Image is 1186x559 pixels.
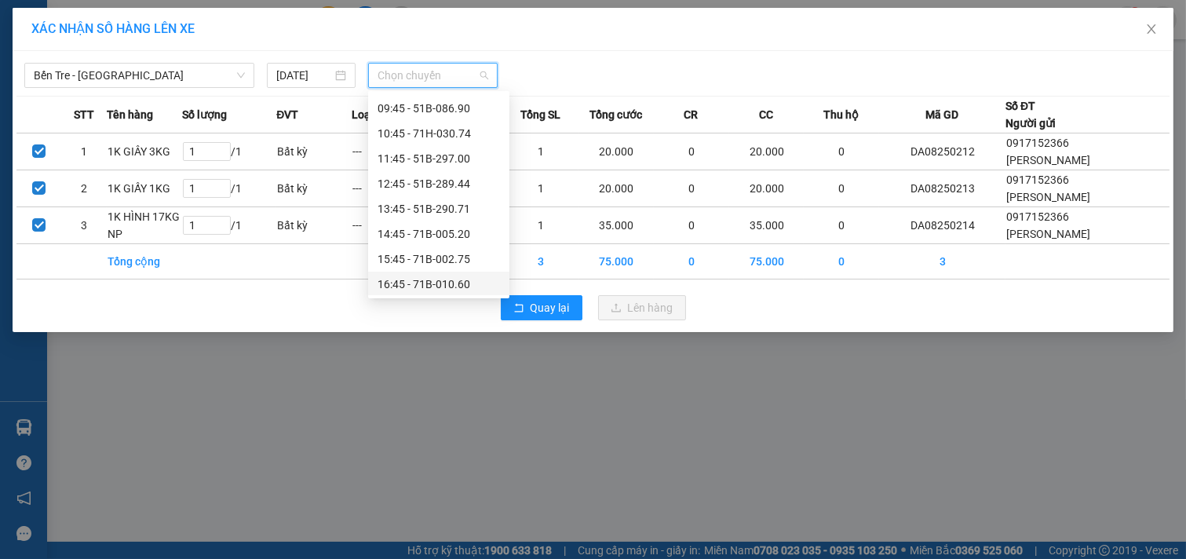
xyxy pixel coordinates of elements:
td: 0 [654,133,729,170]
td: 75.000 [578,244,654,279]
td: / 1 [182,133,277,170]
div: 09:45 - 51B-086.90 [378,100,500,117]
div: 11:45 - 51B-297.00 [378,150,500,167]
span: 0917152366 [1006,210,1069,223]
td: Bất kỳ [276,133,352,170]
div: 12:45 - 51B-289.44 [378,175,500,192]
td: 0 [654,170,729,207]
button: rollbackQuay lại [501,295,582,320]
td: 3 [61,207,106,244]
td: 1 [61,133,106,170]
button: uploadLên hàng [598,295,686,320]
span: Tổng cước [589,106,642,123]
td: 1K GIẤY 1KG [107,170,182,207]
td: 1K HÌNH 17KG NP [107,207,182,244]
span: ĐVT [276,106,298,123]
td: 0 [804,170,879,207]
span: Thu hộ [823,106,859,123]
span: close [1145,23,1158,35]
input: 14/08/2025 [276,67,332,84]
div: 16:45 - 71B-010.60 [378,276,500,293]
td: 20.000 [578,133,654,170]
span: Bến Tre - Sài Gòn [34,64,245,87]
span: Tổng SL [520,106,560,123]
td: 1 [503,133,578,170]
div: Trạm Đông Á [13,13,139,32]
div: 13:45 - 51B-290.71 [378,200,500,217]
div: NGÂN PHỤNG [150,49,317,68]
td: 0 [804,133,879,170]
span: Chọn chuyến [378,64,488,87]
span: [PERSON_NAME] [1006,191,1090,203]
td: 20.000 [729,170,805,207]
td: 3 [503,244,578,279]
div: [PERSON_NAME] [13,32,139,51]
td: 0 [804,244,879,279]
td: 0 [654,244,729,279]
td: 0 [654,207,729,244]
span: rollback [513,302,524,315]
div: 14:45 - 71B-005.20 [378,225,500,243]
span: 0917152366 [1006,174,1069,186]
span: XÁC NHẬN SỐ HÀNG LÊN XE [31,21,195,36]
td: Bất kỳ [276,170,352,207]
td: DA08250214 [879,207,1005,244]
td: 3 [879,244,1005,279]
td: 75.000 [729,244,805,279]
div: [GEOGRAPHIC_DATA] [150,13,317,49]
td: / 1 [182,207,277,244]
span: 0917152366 [1006,137,1069,149]
td: DA08250213 [879,170,1005,207]
td: 0 [804,207,879,244]
td: Bất kỳ [276,207,352,244]
span: Số lượng [182,106,227,123]
button: Close [1129,8,1173,52]
span: CR [684,106,698,123]
td: --- [352,133,427,170]
span: [PERSON_NAME] [1006,154,1090,166]
td: 20.000 [729,133,805,170]
span: Nhận: [150,13,188,30]
span: Gửi: [13,15,38,31]
td: DA08250212 [879,133,1005,170]
div: 10:45 - 71H-030.74 [378,125,500,142]
td: 1 [503,170,578,207]
span: CC [759,106,773,123]
td: --- [352,170,427,207]
td: Tổng cộng [107,244,182,279]
div: Số ĐT Người gửi [1005,97,1056,132]
span: Loại hàng [352,106,401,123]
td: 35.000 [729,207,805,244]
td: 1K GIÂY 3KG [107,133,182,170]
div: 15:45 - 71B-002.75 [378,250,500,268]
td: 2 [61,170,106,207]
td: 1 [503,207,578,244]
span: Mã GD [925,106,958,123]
span: [PERSON_NAME] [1006,228,1090,240]
span: Chưa [PERSON_NAME] : [148,99,258,136]
span: STT [74,106,94,123]
td: 35.000 [578,207,654,244]
span: Tên hàng [107,106,153,123]
td: --- [352,207,427,244]
span: Quay lại [531,299,570,316]
div: 35.000 [148,99,319,137]
td: 20.000 [578,170,654,207]
td: / 1 [182,170,277,207]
